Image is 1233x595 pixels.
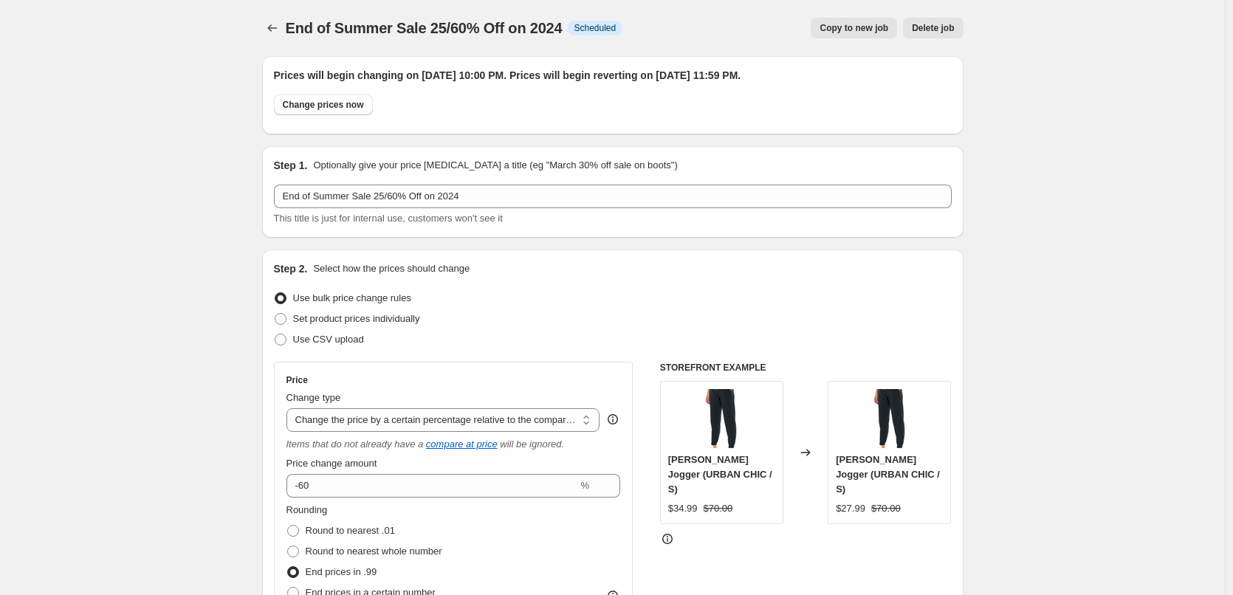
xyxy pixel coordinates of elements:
span: Change prices now [283,99,364,111]
input: -20 [286,474,578,498]
i: will be ignored. [500,438,564,450]
p: Select how the prices should change [313,261,470,276]
span: This title is just for internal use, customers won't see it [274,213,503,224]
button: Price change jobs [262,18,283,38]
button: Delete job [903,18,963,38]
h2: Prices will begin changing on [DATE] 10:00 PM. Prices will begin reverting on [DATE] 11:59 PM. [274,68,952,83]
button: compare at price [426,438,498,450]
h2: Step 2. [274,261,308,276]
span: % [580,480,589,491]
button: Copy to new job [811,18,897,38]
img: MK003953_001.2_80x.jpg [692,389,751,448]
span: Scheduled [574,22,616,34]
span: [PERSON_NAME] Jogger (URBAN CHIC / S) [668,454,772,495]
span: Delete job [912,22,954,34]
span: Rounding [286,504,328,515]
span: Use bulk price change rules [293,292,411,303]
span: End prices in .99 [306,566,377,577]
h3: Price [286,374,308,386]
strike: $70.00 [871,501,901,516]
div: $27.99 [836,501,865,516]
span: Use CSV upload [293,334,364,345]
input: 30% off holiday sale [274,185,952,208]
div: help [605,412,620,427]
h2: Step 1. [274,158,308,173]
span: Round to nearest .01 [306,525,395,536]
div: $34.99 [668,501,698,516]
span: Round to nearest whole number [306,546,442,557]
span: Set product prices individually [293,313,420,324]
span: [PERSON_NAME] Jogger (URBAN CHIC / S) [836,454,940,495]
span: Copy to new job [820,22,888,34]
strike: $70.00 [704,501,733,516]
span: End of Summer Sale 25/60% Off on 2024 [286,20,563,36]
p: Optionally give your price [MEDICAL_DATA] a title (eg "March 30% off sale on boots") [313,158,677,173]
img: MK003953_001.2_80x.jpg [860,389,919,448]
h6: STOREFRONT EXAMPLE [660,362,952,374]
button: Change prices now [274,94,373,115]
span: Change type [286,392,341,403]
i: Items that do not already have a [286,438,424,450]
span: Price change amount [286,458,377,469]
